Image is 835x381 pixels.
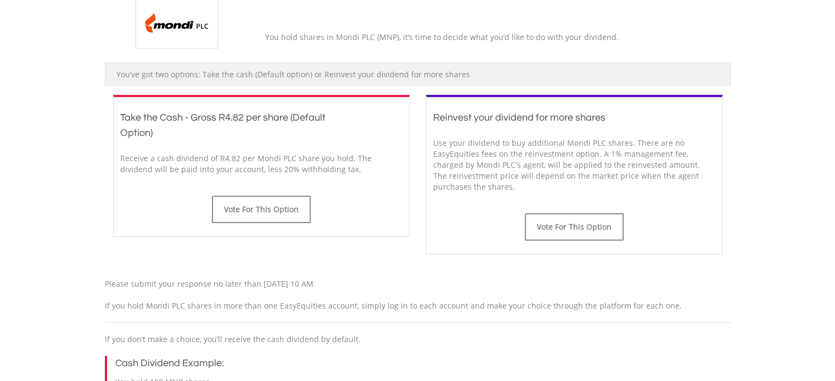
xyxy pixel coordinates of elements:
span: Please submit your response no later than [DATE] 10 AM If you hold Mondi PLC shares in more than ... [105,278,682,311]
p: If you don’t make a choice, you’ll receive the cash dividend by default. [105,334,731,345]
span: Take the Cash - Gross R4.82 per share (Default Option) [120,112,326,138]
h3: Cash Dividend Example: [115,356,731,371]
button: Vote For This Option [212,196,311,223]
span: Receive a cash dividend of R4.82 per Mondi PLC share you hold. The dividend will be paid into you... [120,153,372,174]
button: Vote For This Option [525,213,624,241]
span: You hold shares in Mondi PLC (MNP), it’s time to decide what you’d like to do with your dividend. [265,32,619,42]
span: You’ve got two options: Take the cash (Default option) or Reinvest your dividend for more shares [116,69,470,79]
span: Use your dividend to buy additional Mondi PLC shares. There are no EasyEquities fees on the reinv... [433,138,700,192]
span: Reinvest your dividend for more shares [433,112,606,123]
